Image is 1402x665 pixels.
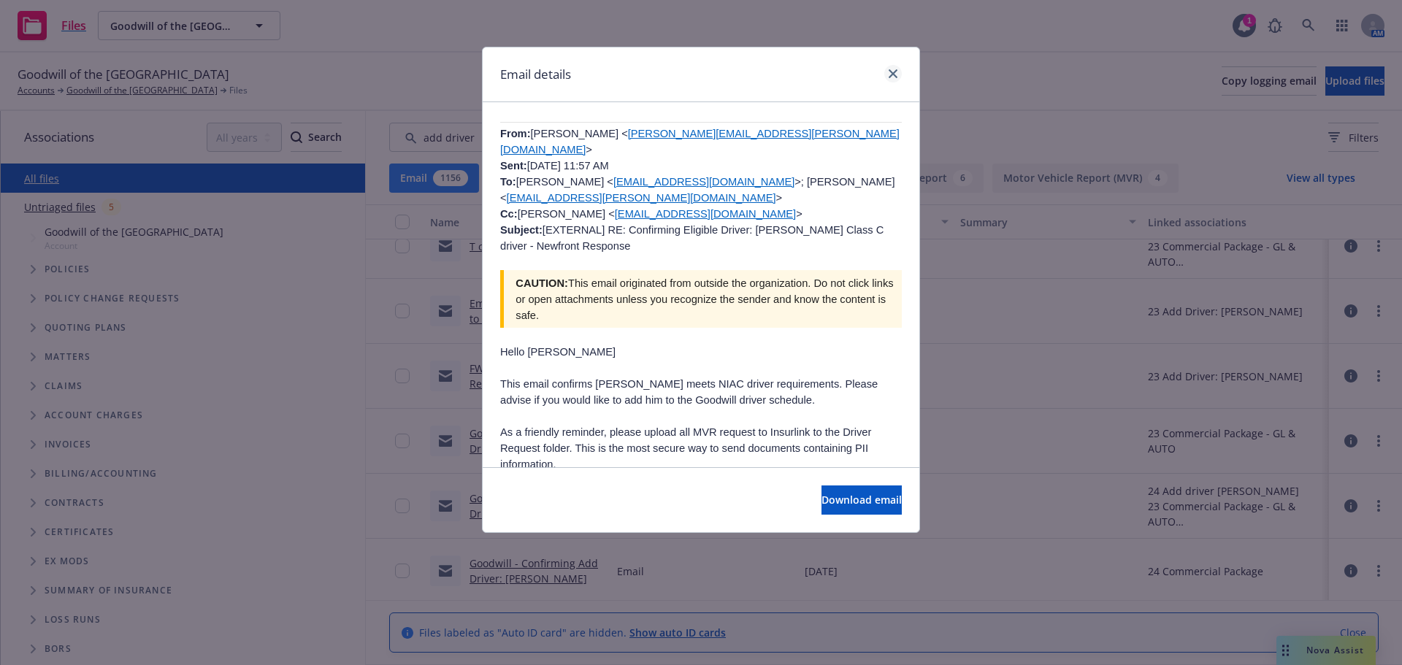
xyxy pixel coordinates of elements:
[613,176,794,188] a: [EMAIL_ADDRESS][DOMAIN_NAME]
[500,344,902,360] p: Hello [PERSON_NAME]
[821,485,902,515] button: Download email
[500,126,902,254] p: [PERSON_NAME] < > [DATE] 11:57 AM [PERSON_NAME] < >; [PERSON_NAME] < > [PERSON_NAME] < > [EXTERNA...
[500,176,516,188] b: To:
[500,224,543,236] b: Subject:
[884,65,902,82] a: close
[500,65,571,84] h1: Email details
[500,424,902,472] p: As a friendly reminder, please upload all MVR request to Insurlink to the Driver Request folder. ...
[500,208,518,220] b: Cc:
[516,277,568,289] span: CAUTION:
[500,376,902,408] p: This email confirms [PERSON_NAME] meets NIAC driver requirements. Please advise if you would like...
[516,277,893,321] span: This email originated from outside the organization. Do not click links or open attachments unles...
[821,493,902,507] span: Download email
[615,208,796,220] a: [EMAIL_ADDRESS][DOMAIN_NAME]
[500,160,527,172] b: Sent:
[500,128,900,155] a: [PERSON_NAME][EMAIL_ADDRESS][PERSON_NAME][DOMAIN_NAME]
[500,128,531,139] b: From:
[507,192,776,204] a: [EMAIL_ADDRESS][PERSON_NAME][DOMAIN_NAME]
